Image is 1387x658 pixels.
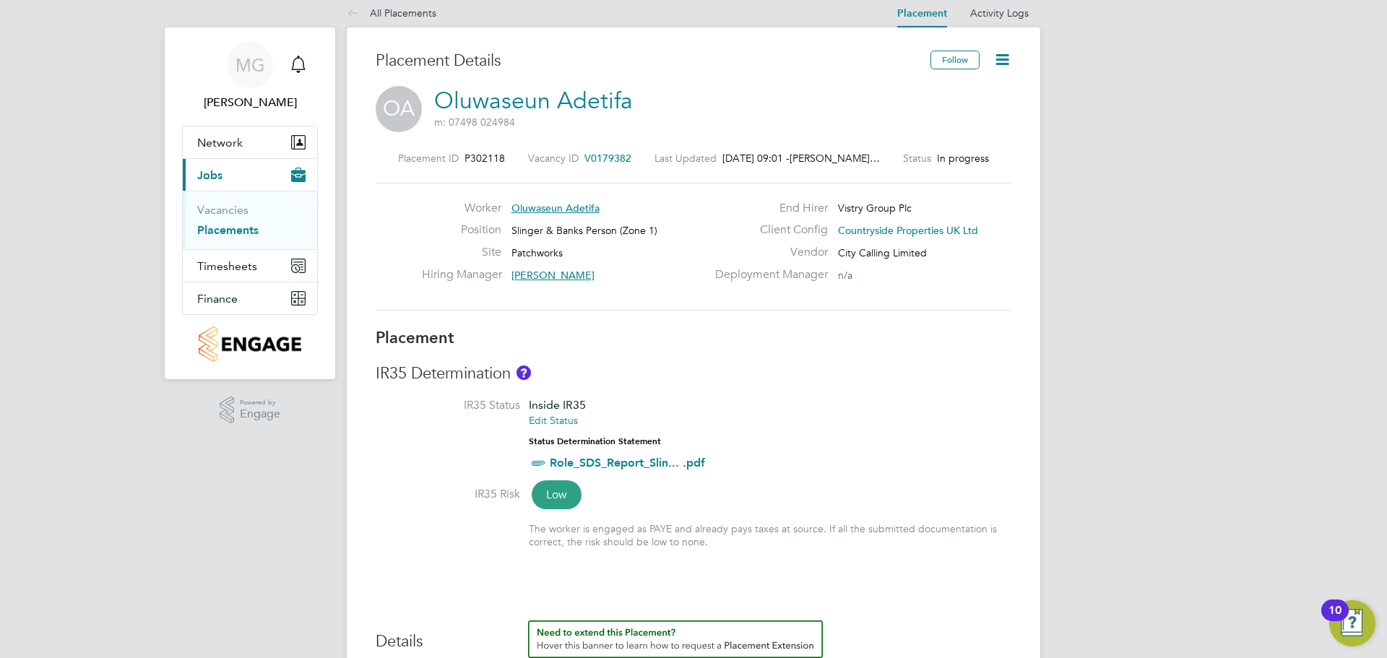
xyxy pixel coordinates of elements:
[790,152,880,165] span: [PERSON_NAME]…
[182,94,318,111] span: Maksymilian Grobelny
[183,159,317,191] button: Jobs
[930,51,980,69] button: Follow
[511,224,657,237] span: Slinger & Banks Person (Zone 1)
[197,136,243,150] span: Network
[183,191,317,249] div: Jobs
[517,365,531,380] button: About IR35
[722,152,790,165] span: [DATE] 09:01 -
[903,152,931,165] label: Status
[529,522,1011,548] div: The worker is engaged as PAYE and already pays taxes at source. If all the submitted documentatio...
[376,487,520,502] label: IR35 Risk
[707,245,828,260] label: Vendor
[529,436,661,446] strong: Status Determination Statement
[422,245,501,260] label: Site
[838,202,912,215] span: Vistry Group Plc
[422,267,501,282] label: Hiring Manager
[422,201,501,216] label: Worker
[897,7,947,20] a: Placement
[529,414,578,427] a: Edit Status
[182,326,318,362] a: Go to home page
[528,152,579,165] label: Vacancy ID
[970,7,1029,20] a: Activity Logs
[183,250,317,282] button: Timesheets
[183,282,317,314] button: Finance
[707,267,828,282] label: Deployment Manager
[220,397,281,424] a: Powered byEngage
[838,246,927,259] span: City Calling Limited
[707,201,828,216] label: End Hirer
[199,326,301,362] img: countryside-properties-logo-retina.png
[707,222,828,238] label: Client Config
[654,152,717,165] label: Last Updated
[584,152,631,165] span: V0179382
[838,224,978,237] span: Countryside Properties UK Ltd
[240,408,280,420] span: Engage
[422,222,501,238] label: Position
[434,87,633,115] a: Oluwaseun Adetifa
[240,397,280,409] span: Powered by
[528,620,823,658] button: How to extend a Placement?
[197,203,249,217] a: Vacancies
[376,363,1011,384] h3: IR35 Determination
[838,269,852,282] span: n/a
[529,398,586,412] span: Inside IR35
[347,7,436,20] a: All Placements
[165,27,335,379] nav: Main navigation
[511,246,563,259] span: Patchworks
[197,223,259,237] a: Placements
[183,126,317,158] button: Network
[376,51,920,72] h3: Placement Details
[465,152,505,165] span: P302118
[182,42,318,111] a: MG[PERSON_NAME]
[937,152,989,165] span: In progress
[197,168,222,182] span: Jobs
[1328,610,1341,629] div: 10
[1329,600,1375,646] button: Open Resource Center, 10 new notifications
[236,56,265,74] span: MG
[532,480,582,509] span: Low
[376,620,1011,652] h3: Details
[376,328,454,347] b: Placement
[511,269,595,282] span: [PERSON_NAME]
[376,86,422,132] span: OA
[434,116,515,129] span: m: 07498 024984
[197,292,238,306] span: Finance
[376,398,520,413] label: IR35 Status
[550,456,705,469] a: Role_SDS_Report_Slin... .pdf
[511,202,600,215] span: Oluwaseun Adetifa
[398,152,459,165] label: Placement ID
[197,259,257,273] span: Timesheets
